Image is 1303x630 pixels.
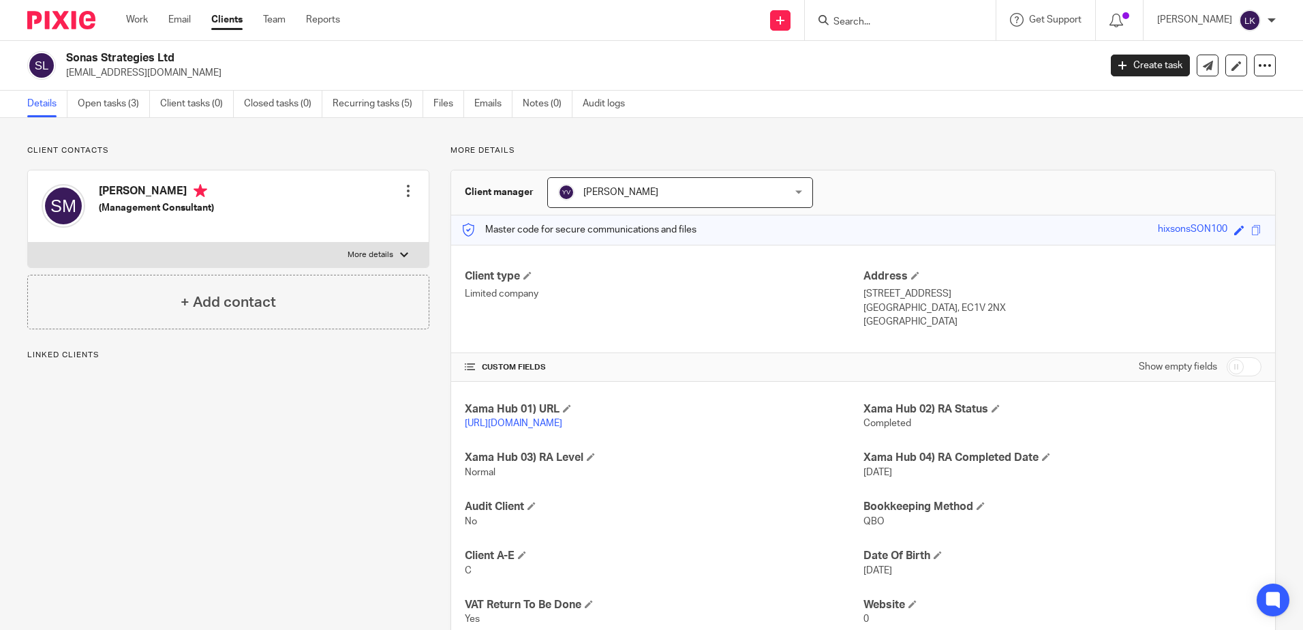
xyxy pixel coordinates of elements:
a: Recurring tasks (5) [333,91,423,117]
span: [PERSON_NAME] [583,187,658,197]
div: hixsonsSON100 [1158,222,1227,238]
span: 0 [863,614,869,624]
a: Clients [211,13,243,27]
span: Normal [465,468,495,477]
a: Emails [474,91,512,117]
h4: + Add contact [181,292,276,313]
p: Linked clients [27,350,429,361]
img: Pixie [27,11,95,29]
h4: Audit Client [465,500,863,514]
span: C [465,566,472,575]
a: Files [433,91,464,117]
img: svg%3E [1239,10,1261,31]
span: Yes [465,614,480,624]
img: svg%3E [558,184,574,200]
a: Notes (0) [523,91,572,117]
h4: Client A-E [465,549,863,563]
input: Search [832,16,955,29]
p: [PERSON_NAME] [1157,13,1232,27]
span: [DATE] [863,566,892,575]
a: [URL][DOMAIN_NAME] [465,419,562,428]
p: Client contacts [27,145,429,156]
p: Master code for secure communications and files [461,223,696,237]
a: Email [168,13,191,27]
span: Get Support [1029,15,1082,25]
p: [STREET_ADDRESS] [863,287,1261,301]
span: QBO [863,517,885,526]
img: svg%3E [27,51,56,80]
h2: Sonas Strategies Ltd [66,51,885,65]
h4: Address [863,269,1261,284]
label: Show empty fields [1139,360,1217,374]
a: Client tasks (0) [160,91,234,117]
p: [EMAIL_ADDRESS][DOMAIN_NAME] [66,66,1090,80]
h3: Client manager [465,185,534,199]
p: More details [348,250,393,260]
p: [GEOGRAPHIC_DATA], EC1V 2NX [863,301,1261,315]
a: Audit logs [583,91,635,117]
h4: Xama Hub 02) RA Status [863,402,1261,417]
a: Work [126,13,148,27]
h4: Client type [465,269,863,284]
h4: Xama Hub 04) RA Completed Date [863,451,1261,465]
h4: [PERSON_NAME] [99,184,214,201]
p: Limited company [465,287,863,301]
a: Reports [306,13,340,27]
a: Team [263,13,286,27]
a: Open tasks (3) [78,91,150,117]
h4: CUSTOM FIELDS [465,362,863,373]
span: No [465,517,477,526]
span: [DATE] [863,468,892,477]
h4: Xama Hub 03) RA Level [465,451,863,465]
h4: Website [863,598,1261,612]
h4: Xama Hub 01) URL [465,402,863,417]
img: svg%3E [42,184,85,228]
h4: Date Of Birth [863,549,1261,563]
h4: VAT Return To Be Done [465,598,863,612]
span: Completed [863,419,911,428]
a: Details [27,91,67,117]
p: [GEOGRAPHIC_DATA] [863,315,1261,329]
a: Create task [1111,55,1190,76]
a: Closed tasks (0) [244,91,322,117]
h4: Bookkeeping Method [863,500,1261,514]
i: Primary [194,184,207,198]
h5: (Management Consultant) [99,201,214,215]
p: More details [450,145,1276,156]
